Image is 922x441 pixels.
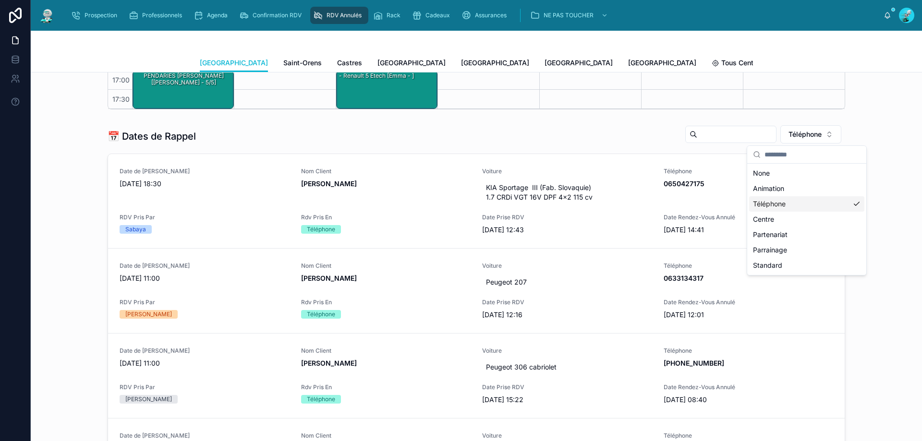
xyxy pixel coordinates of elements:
[120,179,290,189] span: [DATE] 18:30
[664,179,704,188] strong: 0650427175
[459,7,513,24] a: Assurances
[283,54,322,73] a: Saint-Orens
[370,7,407,24] a: Rack
[134,72,233,87] div: PENDARIES [PERSON_NAME] [[PERSON_NAME] - 5/5]
[664,214,834,221] span: Date Rendez-Vous Annulé
[409,7,457,24] a: Cadeaux
[377,58,446,68] span: [GEOGRAPHIC_DATA]
[545,54,613,73] a: [GEOGRAPHIC_DATA]
[120,432,290,440] span: Date de [PERSON_NAME]
[425,12,450,19] span: Cadeaux
[482,310,652,320] span: [DATE] 12:16
[120,262,290,270] span: Date de [PERSON_NAME]
[301,298,471,306] span: Rdv Pris En
[482,395,652,405] span: [DATE] 15:22
[301,262,471,270] span: Nom Client
[486,277,648,287] span: Peugeot 207
[749,258,864,273] div: Standard
[789,130,822,139] span: Téléphone
[120,214,290,221] span: RDV Pris Par
[721,58,764,68] span: Tous Centres
[301,347,471,355] span: Nom Client
[253,12,302,19] span: Confirmation RDV
[125,225,146,234] div: Sabaya
[108,130,196,143] h1: 📅 Dates de Rappel
[377,54,446,73] a: [GEOGRAPHIC_DATA]
[712,54,764,73] a: Tous Centres
[749,166,864,181] div: None
[125,310,172,319] div: [PERSON_NAME]
[85,12,117,19] span: Prospection
[482,262,652,270] span: Voiture
[307,310,335,319] div: Téléphone
[664,432,834,440] span: Téléphone
[108,333,845,418] a: Date de [PERSON_NAME][DATE] 11:00Nom Client[PERSON_NAME]VoiturePeugeot 306 cabrioletTéléphone[PHO...
[749,181,864,196] div: Animation
[749,196,864,212] div: Téléphone
[747,164,866,275] div: Suggestions
[544,12,594,19] span: NE PAS TOUCHER
[63,5,884,26] div: scrollable content
[120,383,290,391] span: RDV Pris Par
[664,167,834,175] span: Téléphone
[664,225,834,235] span: [DATE] 14:41
[108,154,845,248] a: Date de [PERSON_NAME][DATE] 18:30Nom Client[PERSON_NAME]VoitureKIA Sportage III (Fab. Slovaquie) ...
[301,432,471,440] span: Nom Client
[327,12,362,19] span: RDV Annulés
[664,298,834,306] span: Date Rendez-Vous Annulé
[482,214,652,221] span: Date Prise RDV
[664,395,834,405] span: [DATE] 08:40
[664,262,834,270] span: Téléphone
[337,54,362,73] a: Castres
[301,214,471,221] span: Rdv Pris En
[110,95,132,103] span: 17:30
[38,8,56,23] img: App logo
[482,432,652,440] span: Voiture
[283,58,322,68] span: Saint-Orens
[482,383,652,391] span: Date Prise RDV
[780,125,841,143] button: Select Button
[338,72,415,80] div: - Renault 5 etech [Emma - ]
[301,274,357,282] strong: [PERSON_NAME]
[200,58,268,68] span: [GEOGRAPHIC_DATA]
[110,76,132,84] span: 17:00
[482,225,652,235] span: [DATE] 12:43
[120,167,290,175] span: Date de [PERSON_NAME]
[664,347,834,355] span: Téléphone
[337,58,362,68] span: Castres
[191,7,234,24] a: Agenda
[133,71,233,108] div: PENDARIES [PERSON_NAME] [[PERSON_NAME] - 5/5]
[142,12,182,19] span: Professionnels
[120,358,290,368] span: [DATE] 11:00
[301,167,471,175] span: Nom Client
[486,183,648,202] span: KIA Sportage III (Fab. Slovaquie) 1.7 CRDi VGT 16V DPF 4x2 115 cv
[664,274,704,282] strong: 0633134317
[301,359,357,367] strong: [PERSON_NAME]
[664,310,834,320] span: [DATE] 12:01
[337,71,437,108] div: - Renault 5 etech [Emma - ]
[482,167,652,175] span: Voiture
[482,347,652,355] span: Voiture
[207,12,228,19] span: Agenda
[749,242,864,258] div: Parrainage
[125,395,172,404] div: [PERSON_NAME]
[301,179,357,188] strong: [PERSON_NAME]
[301,383,471,391] span: Rdv Pris En
[307,395,335,404] div: Téléphone
[461,58,529,68] span: [GEOGRAPHIC_DATA]
[387,12,400,19] span: Rack
[527,7,613,24] a: NE PAS TOUCHER
[486,362,648,372] span: Peugeot 306 cabriolet
[664,359,724,367] strong: [PHONE_NUMBER]
[120,298,290,306] span: RDV Pris Par
[200,54,268,72] a: [GEOGRAPHIC_DATA]
[68,7,124,24] a: Prospection
[310,7,368,24] a: RDV Annulés
[749,212,864,227] div: Centre
[628,58,696,68] span: [GEOGRAPHIC_DATA]
[236,7,308,24] a: Confirmation RDV
[126,7,189,24] a: Professionnels
[120,274,290,283] span: [DATE] 11:00
[461,54,529,73] a: [GEOGRAPHIC_DATA]
[664,383,834,391] span: Date Rendez-Vous Annulé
